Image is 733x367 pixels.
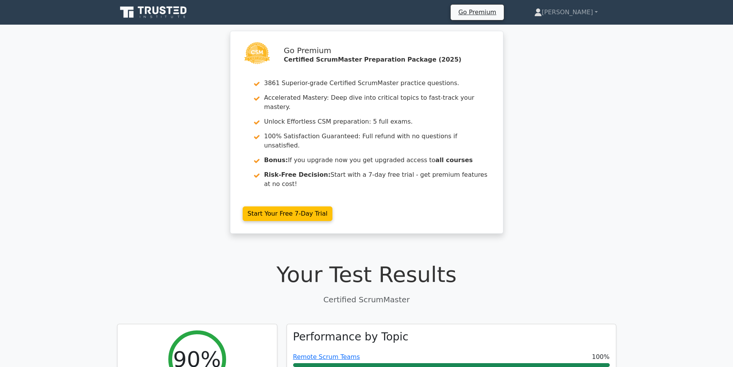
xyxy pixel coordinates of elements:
[243,206,333,221] a: Start Your Free 7-Day Trial
[293,353,360,360] a: Remote Scrum Teams
[454,7,501,17] a: Go Premium
[117,294,616,305] p: Certified ScrumMaster
[592,352,610,362] span: 100%
[117,261,616,287] h1: Your Test Results
[516,5,616,20] a: [PERSON_NAME]
[293,330,409,344] h3: Performance by Topic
